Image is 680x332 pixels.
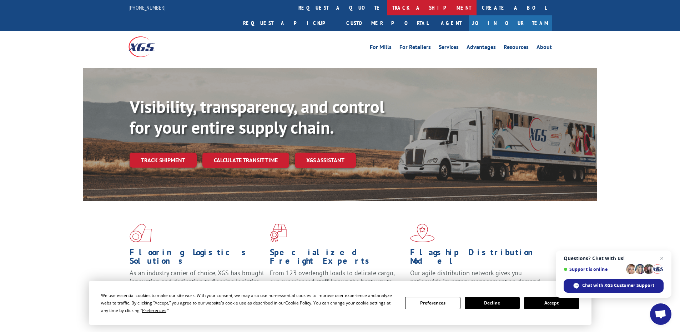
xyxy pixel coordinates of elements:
div: We use essential cookies to make our site work. With your consent, we may also use non-essential ... [101,292,397,314]
a: [PHONE_NUMBER] [129,4,166,11]
a: XGS ASSISTANT [295,153,356,168]
span: Cookie Policy [285,300,311,306]
a: Services [439,44,459,52]
div: Cookie Consent Prompt [89,281,591,325]
img: xgs-icon-focused-on-flooring-red [270,224,287,242]
b: Visibility, transparency, and control for your entire supply chain. [130,95,384,138]
button: Preferences [405,297,460,309]
button: Decline [465,297,520,309]
h1: Flooring Logistics Solutions [130,248,265,269]
img: xgs-icon-total-supply-chain-intelligence-red [130,224,152,242]
a: Request a pickup [238,15,341,31]
a: Join Our Team [469,15,552,31]
a: Calculate transit time [202,153,289,168]
span: As an industry carrier of choice, XGS has brought innovation and dedication to flooring logistics... [130,269,264,294]
span: Chat with XGS Customer Support [582,282,654,289]
img: xgs-icon-flagship-distribution-model-red [410,224,435,242]
span: Support is online [564,267,624,272]
h1: Flagship Distribution Model [410,248,545,269]
a: Track shipment [130,153,197,168]
a: For Retailers [399,44,431,52]
a: Customer Portal [341,15,434,31]
p: From 123 overlength loads to delicate cargo, our experienced staff knows the best way to move you... [270,269,405,301]
button: Accept [524,297,579,309]
a: About [537,44,552,52]
a: Agent [434,15,469,31]
span: Chat with XGS Customer Support [564,279,664,293]
span: Our agile distribution network gives you nationwide inventory management on demand. [410,269,542,286]
a: Open chat [650,303,671,325]
a: For Mills [370,44,392,52]
span: Preferences [142,307,166,313]
a: Resources [504,44,529,52]
span: Questions? Chat with us! [564,256,664,261]
h1: Specialized Freight Experts [270,248,405,269]
a: Advantages [467,44,496,52]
